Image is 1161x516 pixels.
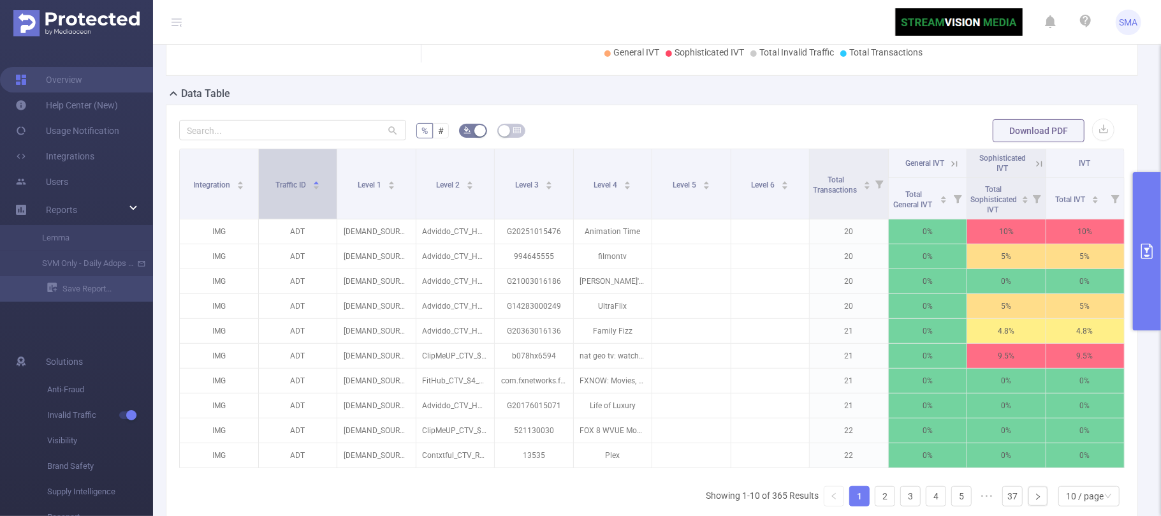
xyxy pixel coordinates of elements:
p: 5% [1046,244,1125,269]
p: 21 [810,369,888,393]
p: Family Fizz [574,319,652,343]
div: 10 / page [1066,487,1104,506]
div: Sort [388,179,395,187]
p: 0% [967,443,1046,468]
i: icon: bg-colors [464,126,471,134]
p: ADT [259,344,337,368]
span: Brand Safety [47,453,153,479]
p: IMG [180,443,258,468]
p: 0% [889,294,967,318]
p: Contxtful_CTV_RTB [416,443,495,468]
p: 0% [889,219,967,244]
span: Total Transactions [813,175,859,195]
p: G20251015476 [495,219,573,244]
span: Level 6 [751,181,777,189]
li: Showing 1-10 of 365 Results [706,486,819,506]
p: [DEMAND_SOURCE] [337,294,416,318]
a: Integrations [15,144,94,169]
span: Integration [193,181,232,189]
p: 20 [810,269,888,293]
p: IMG [180,369,258,393]
p: ADT [259,369,337,393]
a: Save Report... [47,276,153,302]
p: 4.8% [1046,319,1125,343]
span: Sophisticated IVT [675,47,744,57]
p: IMG [180,394,258,418]
p: ClipMeUP_CTV_$4_VAST_HMN [416,418,495,443]
p: 0% [1046,394,1125,418]
span: General IVT [613,47,659,57]
p: [DEMAND_SOURCE] [337,418,416,443]
p: IMG [180,269,258,293]
p: 13535 [495,443,573,468]
p: Adviddo_CTV_HMN_VAST_RON_$4 [416,294,495,318]
p: ClipMeUP_CTV_$4_VAST_HMN [416,344,495,368]
li: 37 [1002,486,1023,506]
input: Search... [179,120,406,140]
p: 521130030 [495,418,573,443]
p: 0% [889,244,967,269]
p: IMG [180,344,258,368]
i: icon: caret-down [940,198,947,202]
i: icon: caret-up [388,179,395,183]
li: Previous Page [824,486,844,506]
a: 4 [926,487,946,506]
p: 9.5% [967,344,1046,368]
i: icon: caret-up [1092,194,1099,198]
img: Protected Media [13,10,140,36]
p: 9.5% [1046,344,1125,368]
span: Anti-Fraud [47,377,153,402]
p: FOX 8 WVUE Mobile [574,418,652,443]
p: ADT [259,418,337,443]
i: icon: caret-down [312,184,319,188]
span: Level 3 [515,181,541,189]
p: 0% [889,344,967,368]
p: IMG [180,319,258,343]
i: Filter menu [949,178,967,219]
p: 5% [1046,294,1125,318]
span: Reports [46,205,77,215]
div: Sort [624,179,631,187]
i: Filter menu [1028,178,1046,219]
i: icon: caret-up [863,179,870,183]
a: 2 [875,487,894,506]
p: 5% [967,244,1046,269]
p: [DEMAND_SOURCE] [337,344,416,368]
i: Filter menu [1106,178,1124,219]
p: 0% [1046,418,1125,443]
p: b078hx6594 [495,344,573,368]
div: Sort [703,179,710,187]
p: [DEMAND_SOURCE] [337,369,416,393]
p: Adviddo_CTV_HMN_VAST_RON_$4 [416,269,495,293]
i: icon: caret-down [545,184,552,188]
div: Sort [466,179,474,187]
p: 20 [810,294,888,318]
p: ADT [259,394,337,418]
p: 0% [889,418,967,443]
span: Total Sophisticated IVT [970,185,1017,214]
i: icon: caret-up [940,194,947,198]
p: 0% [889,269,967,293]
p: Plex [574,443,652,468]
i: icon: caret-up [624,179,631,183]
div: Sort [781,179,789,187]
p: Animation Time [574,219,652,244]
p: G20176015071 [495,394,573,418]
li: 2 [875,486,895,506]
span: Sophisticated IVT [979,154,1026,173]
p: [PERSON_NAME]'s Life [574,269,652,293]
i: Filter menu [870,149,888,219]
a: Reports [46,197,77,223]
p: FXNOW: Movies, Shows & Live TV [574,369,652,393]
p: G20363016136 [495,319,573,343]
i: icon: caret-down [1021,198,1028,202]
i: icon: down [1104,492,1112,501]
i: icon: caret-down [624,184,631,188]
p: 0% [967,394,1046,418]
p: filmontv [574,244,652,269]
p: 4.8% [967,319,1046,343]
span: SMA [1120,10,1138,35]
i: icon: caret-down [703,184,710,188]
span: Level 2 [436,181,462,189]
li: 1 [849,486,870,506]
